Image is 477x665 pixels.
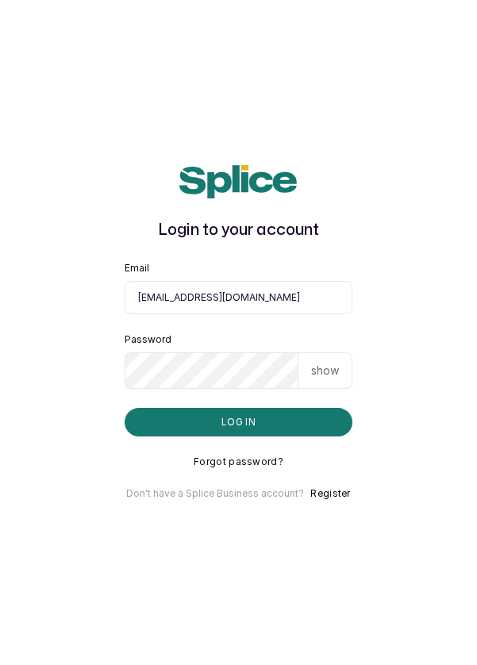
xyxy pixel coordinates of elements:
[311,363,339,379] p: show
[125,262,149,275] label: Email
[194,456,283,468] button: Forgot password?
[125,217,353,243] h1: Login to your account
[310,487,350,500] button: Register
[126,487,304,500] p: Don't have a Splice Business account?
[125,408,353,436] button: Log in
[125,281,353,314] input: email@acme.com
[125,333,171,346] label: Password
